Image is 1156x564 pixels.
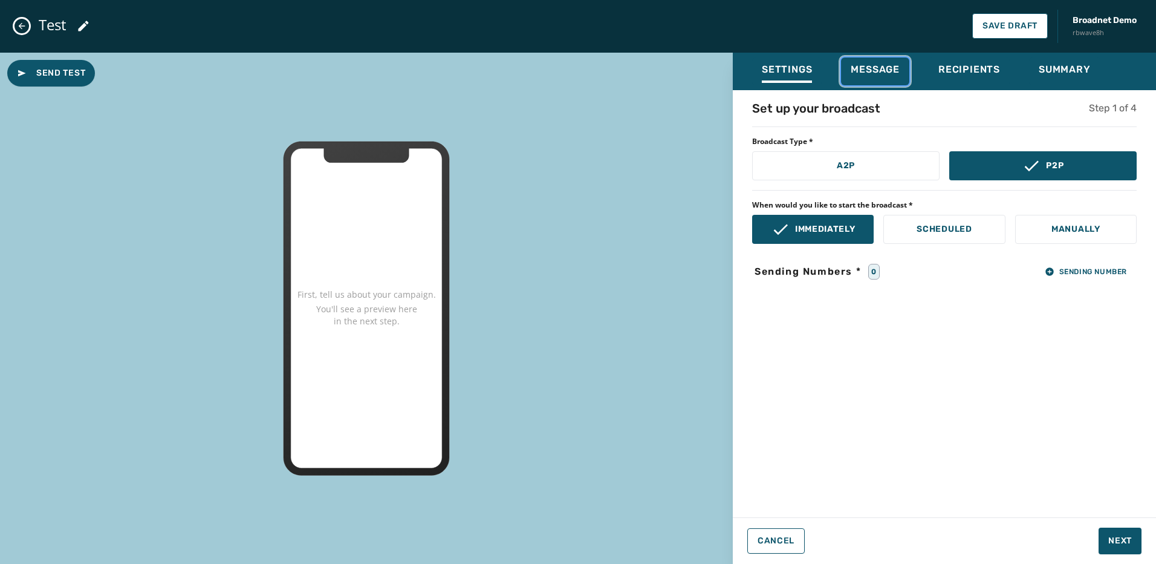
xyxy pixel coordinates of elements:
button: Scheduled [883,215,1005,244]
span: Sending Numbers * [752,264,863,279]
button: A2P [752,151,940,180]
p: A2P [837,160,855,172]
span: Summary [1039,64,1091,76]
span: Save Draft [982,21,1037,31]
span: Cancel [758,536,794,546]
span: Sending Number [1045,267,1127,277]
p: Immediately [795,223,856,235]
p: First, tell us about your campaign. [297,289,436,301]
span: Recipients [938,64,1000,76]
span: When would you like to start the broadcast * [752,200,1137,210]
button: Message [841,57,909,85]
button: Summary [1029,57,1100,85]
span: Broadnet Demo [1073,15,1137,27]
button: Save Draft [972,13,1048,39]
span: rbwave8h [1073,28,1137,38]
button: Manually [1015,215,1137,244]
span: Message [851,64,900,76]
button: Cancel [747,528,805,554]
button: Next [1099,528,1141,554]
h5: Step 1 of 4 [1089,101,1137,116]
p: Scheduled [917,223,972,235]
button: P2P [949,151,1137,180]
p: Manually [1051,223,1100,235]
span: Settings [762,64,812,76]
span: Broadcast Type * [752,137,1137,146]
p: P2P [1046,160,1063,172]
h4: Set up your broadcast [752,100,880,117]
span: Next [1108,535,1132,547]
button: Sending Number [1035,263,1137,280]
div: 0 [868,264,880,280]
button: Settings [752,57,822,85]
button: Immediately [752,215,874,244]
p: in the next step. [334,315,400,327]
p: You'll see a preview here [316,303,417,315]
button: Recipients [929,57,1010,85]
